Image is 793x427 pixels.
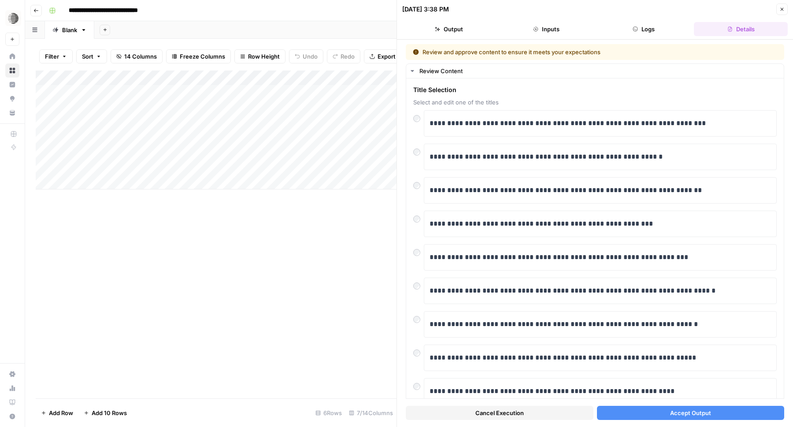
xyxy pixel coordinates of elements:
[694,22,788,36] button: Details
[5,381,19,395] a: Usage
[39,49,73,63] button: Filter
[402,22,496,36] button: Output
[5,395,19,409] a: Learning Hub
[62,26,77,34] div: Blank
[303,52,318,61] span: Undo
[111,49,163,63] button: 14 Columns
[364,49,415,63] button: Export CSV
[406,406,593,420] button: Cancel Execution
[402,5,449,14] div: [DATE] 3:38 PM
[82,52,93,61] span: Sort
[406,64,784,78] button: Review Content
[5,92,19,106] a: Opportunities
[597,22,691,36] button: Logs
[76,49,107,63] button: Sort
[36,406,78,420] button: Add Row
[419,67,778,75] div: Review Content
[345,406,396,420] div: 7/14 Columns
[475,408,524,417] span: Cancel Execution
[166,49,231,63] button: Freeze Columns
[500,22,593,36] button: Inputs
[5,49,19,63] a: Home
[248,52,280,61] span: Row Height
[378,52,409,61] span: Export CSV
[327,49,360,63] button: Redo
[180,52,225,61] span: Freeze Columns
[5,367,19,381] a: Settings
[78,406,132,420] button: Add 10 Rows
[597,406,785,420] button: Accept Output
[670,408,711,417] span: Accept Output
[312,406,345,420] div: 6 Rows
[92,408,127,417] span: Add 10 Rows
[5,409,19,423] button: Help + Support
[5,106,19,120] a: Your Data
[5,63,19,78] a: Browse
[413,85,777,94] span: Title Selection
[5,78,19,92] a: Insights
[234,49,285,63] button: Row Height
[5,10,21,26] img: Parallel Logo
[45,52,59,61] span: Filter
[289,49,323,63] button: Undo
[45,21,94,39] a: Blank
[341,52,355,61] span: Redo
[5,7,19,29] button: Workspace: Parallel
[413,98,777,107] span: Select and edit one of the titles
[413,48,689,56] div: Review and approve content to ensure it meets your expectations
[124,52,157,61] span: 14 Columns
[49,408,73,417] span: Add Row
